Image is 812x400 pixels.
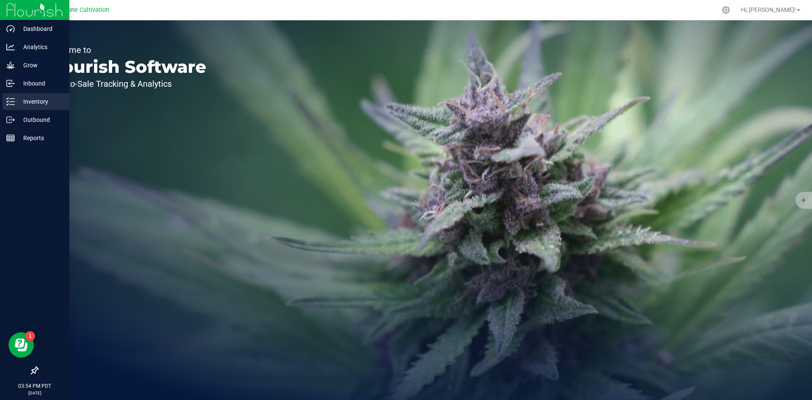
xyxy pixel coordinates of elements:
[15,78,66,88] p: Inbound
[8,332,34,358] iframe: Resource center
[6,25,15,33] inline-svg: Dashboard
[6,79,15,88] inline-svg: Inbound
[25,331,35,341] iframe: Resource center unread badge
[15,60,66,70] p: Grow
[6,134,15,142] inline-svg: Reports
[6,43,15,51] inline-svg: Analytics
[15,115,66,125] p: Outbound
[6,116,15,124] inline-svg: Outbound
[4,390,66,396] p: [DATE]
[4,382,66,390] p: 03:54 PM PDT
[15,97,66,107] p: Inventory
[15,133,66,143] p: Reports
[15,24,66,34] p: Dashboard
[46,80,206,88] p: Seed-to-Sale Tracking & Analytics
[721,6,731,14] div: Manage settings
[46,46,206,54] p: Welcome to
[6,97,15,106] inline-svg: Inventory
[741,6,796,13] span: Hi, [PERSON_NAME]!
[15,42,66,52] p: Analytics
[64,6,109,14] span: Dune Cultivation
[6,61,15,69] inline-svg: Grow
[46,58,206,75] p: Flourish Software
